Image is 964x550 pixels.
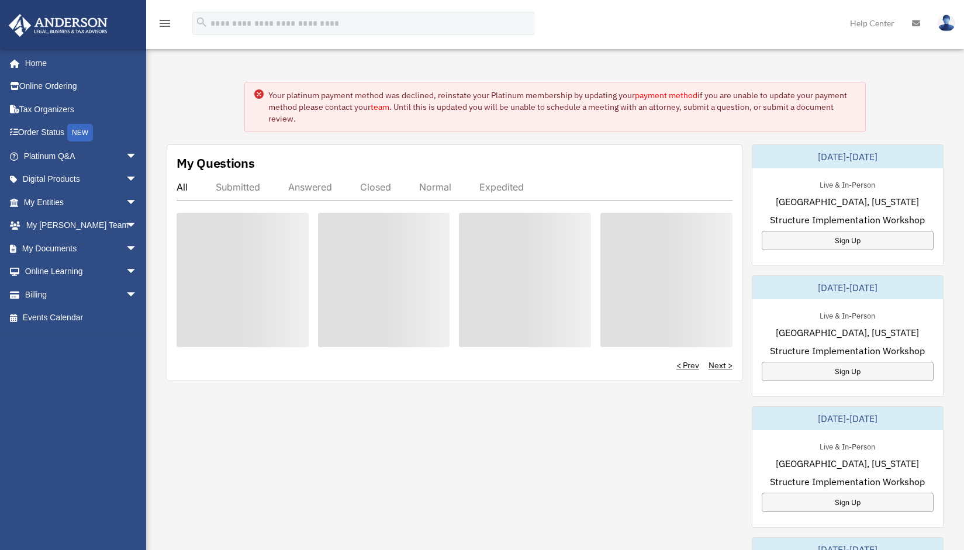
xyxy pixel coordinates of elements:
[8,75,155,98] a: Online Ordering
[479,181,524,193] div: Expedited
[126,168,149,192] span: arrow_drop_down
[770,213,925,227] span: Structure Implementation Workshop
[288,181,332,193] div: Answered
[8,214,155,237] a: My [PERSON_NAME] Teamarrow_drop_down
[8,191,155,214] a: My Entitiesarrow_drop_down
[126,214,149,238] span: arrow_drop_down
[177,181,188,193] div: All
[126,191,149,215] span: arrow_drop_down
[810,440,884,452] div: Live & In-Person
[8,51,149,75] a: Home
[8,121,155,145] a: Order StatusNEW
[195,16,208,29] i: search
[776,195,919,209] span: [GEOGRAPHIC_DATA], [US_STATE]
[770,475,925,489] span: Structure Implementation Workshop
[776,456,919,471] span: [GEOGRAPHIC_DATA], [US_STATE]
[752,276,943,299] div: [DATE]-[DATE]
[8,306,155,330] a: Events Calendar
[126,283,149,307] span: arrow_drop_down
[177,154,255,172] div: My Questions
[8,283,155,306] a: Billingarrow_drop_down
[268,89,856,124] div: Your platinum payment method was declined, reinstate your Platinum membership by updating your if...
[8,237,155,260] a: My Documentsarrow_drop_down
[126,144,149,168] span: arrow_drop_down
[5,14,111,37] img: Anderson Advisors Platinum Portal
[8,98,155,121] a: Tax Organizers
[770,344,925,358] span: Structure Implementation Workshop
[126,237,149,261] span: arrow_drop_down
[810,178,884,190] div: Live & In-Person
[762,231,934,250] a: Sign Up
[762,362,934,381] a: Sign Up
[676,359,699,371] a: < Prev
[67,124,93,141] div: NEW
[8,144,155,168] a: Platinum Q&Aarrow_drop_down
[938,15,955,32] img: User Pic
[8,168,155,191] a: Digital Productsarrow_drop_down
[8,260,155,283] a: Online Learningarrow_drop_down
[762,493,934,512] a: Sign Up
[635,90,697,101] a: payment method
[419,181,451,193] div: Normal
[158,16,172,30] i: menu
[810,309,884,321] div: Live & In-Person
[216,181,260,193] div: Submitted
[360,181,391,193] div: Closed
[752,407,943,430] div: [DATE]-[DATE]
[752,145,943,168] div: [DATE]-[DATE]
[776,326,919,340] span: [GEOGRAPHIC_DATA], [US_STATE]
[126,260,149,284] span: arrow_drop_down
[371,102,389,112] a: team
[709,359,732,371] a: Next >
[158,20,172,30] a: menu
